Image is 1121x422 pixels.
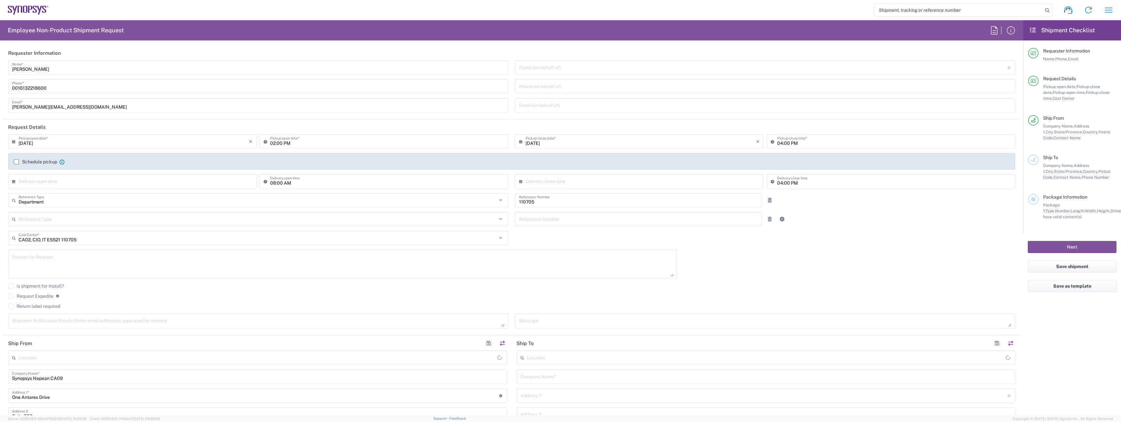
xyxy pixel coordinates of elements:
[133,417,160,421] span: [DATE] 09:58:55
[1068,56,1079,61] span: Email
[1045,208,1055,213] span: Type,
[8,294,53,299] label: Request Expedite
[433,416,450,420] a: Support
[8,124,46,130] h2: Request Details
[1055,56,1068,61] span: Phone,
[1054,129,1083,134] span: State/Province,
[1083,129,1099,134] span: Country,
[1053,96,1075,101] span: Cost Center
[517,340,534,347] h2: Ship To
[1097,208,1111,213] span: Height,
[756,136,760,147] i: ×
[1046,169,1054,174] span: City,
[1043,48,1090,53] span: Requester Information
[8,340,32,347] h2: Ship From
[874,4,1043,16] input: Shipment, tracking or reference number
[1071,208,1085,213] span: Length,
[60,417,87,421] span: [DATE] 10:05:38
[1054,169,1083,174] span: State/Province,
[8,304,60,309] label: Return label required
[765,196,774,205] a: Remove Reference
[1043,194,1087,200] span: Package Information
[1043,155,1058,160] span: Ship To
[1043,203,1060,213] span: Package 1:
[1055,208,1071,213] span: Number,
[8,417,87,421] span: Server: 2025.19.0-192a4753216
[90,417,160,421] span: Client: 2025.19.0-7f44ea7
[1043,76,1076,81] span: Request Details
[1043,163,1074,168] span: Company Name,
[1085,208,1097,213] span: Width,
[1043,56,1055,61] span: Name,
[8,26,124,34] h2: Employee Non-Product Shipment Request
[778,215,787,224] a: Add Reference
[8,283,64,289] label: Is shipment for Install?
[1053,90,1086,95] span: Pickup open time,
[1082,175,1109,180] span: Phone Number
[1054,175,1082,180] span: Contact Name,
[1028,241,1116,253] button: Next
[449,416,466,420] a: Feedback
[249,136,253,147] i: ×
[1054,135,1081,140] span: Contact Name
[1046,129,1054,134] span: City,
[1013,416,1113,422] span: Copyright © [DATE]-[DATE] Agistix Inc., All Rights Reserved
[14,159,57,164] label: Schedule pickup
[1029,26,1095,34] h2: Shipment Checklist
[8,50,61,56] h2: Requester Information
[1083,169,1099,174] span: Country,
[1028,261,1116,273] button: Save shipment
[1043,124,1074,128] span: Company Name,
[765,215,774,224] a: Remove Reference
[1028,280,1116,292] button: Save as template
[1043,115,1064,121] span: Ship From
[1043,84,1076,89] span: Pickup open date,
